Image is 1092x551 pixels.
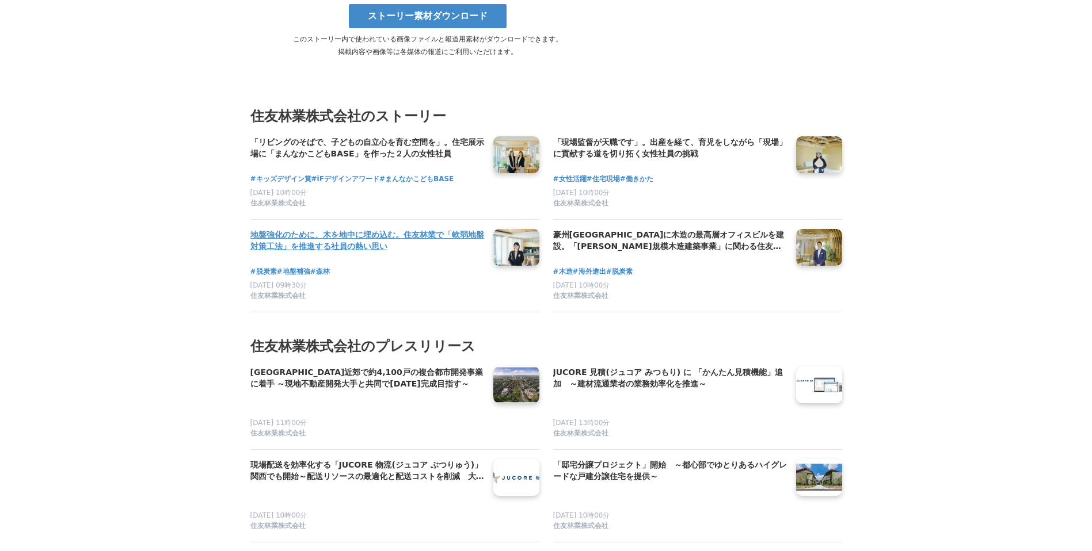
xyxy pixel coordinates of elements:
span: [DATE] 09時30分 [250,281,307,289]
a: 住友林業株式会社 [250,198,484,210]
a: #脱炭素 [606,266,633,277]
a: #地盤補強 [277,266,310,277]
a: 現場配送を効率化する「JUCORE 物流(ジュコア ぶつりゅう)」 関西でも開始～配送リソースの最適化と配送コストを削減 大都市圏で展開～ [250,459,484,483]
a: 住友林業株式会社 [250,428,484,440]
a: #海外進出 [573,266,606,277]
a: #脱炭素 [250,266,277,277]
a: 住友林業株式会社 [250,291,484,303]
a: 豪州[GEOGRAPHIC_DATA]に木造の最高層オフィスビルを建設。「[PERSON_NAME]規模木造建築事業」に関わる住友林業社員のキャリアと展望 [553,229,787,253]
a: 住友林業株式会社 [553,521,787,533]
span: [DATE] 10時00分 [553,189,610,197]
span: 住友林業株式会社 [250,428,306,438]
a: 「リビングのそばで、子どもの自立心を育む空間を」。住宅展示場に「まんなかこどもBASE」を作った２人の女性社員 [250,136,484,160]
a: 住友林業株式会社 [553,428,787,440]
span: 住友林業株式会社 [553,291,608,301]
span: 住友林業株式会社 [553,198,608,208]
a: 地盤強化のために、木を地中に埋め込む。住友林業で「軟弱地盤対策工法」を推進する社員の熱い思い [250,229,484,253]
span: [DATE] 10時00分 [553,281,610,289]
span: [DATE] 11時00分 [250,419,307,427]
a: JUCORE 見積(ジュコア みつもり) に 「かんたん見積機能」追加 ～建材流通業者の業務効率化を推進～ [553,366,787,391]
a: #女性活躍 [553,174,587,185]
a: #iFデザインアワード [311,174,379,185]
span: 住友林業株式会社 [553,521,608,531]
span: [DATE] 10時00分 [250,189,307,197]
a: [GEOGRAPHIC_DATA]近郊で約4,100戸の複合都市開発事業に着手 ～現地不動産開発大手と共同で[DATE]完成目指す～ [250,366,484,391]
a: 「現場監督が天職です」。出産を経て、育児をしながら「現場」に貢献する道を切り拓く女性社員の挑戦 [553,136,787,160]
span: [DATE] 10時00分 [553,511,610,519]
h4: JUCORE 見積(ジュコア みつもり) に 「かんたん見積機能」追加 ～建材流通業者の業務効率化を推進～ [553,366,787,390]
p: このストーリー内で使われている画像ファイルと報道用素材がダウンロードできます。 掲載内容や画像等は各媒体の報道にご利用いただけます。 [241,33,614,58]
a: ストーリー素材ダウンロード [349,4,507,28]
h4: 現場配送を効率化する「JUCORE 物流(ジュコア ぶつりゅう)」 関西でも開始～配送リソースの最適化と配送コストを削減 大都市圏で展開～ [250,459,484,483]
a: 住友林業株式会社 [553,198,787,210]
a: 住友林業株式会社 [250,521,484,533]
span: [DATE] 10時00分 [250,511,307,519]
span: 住友林業株式会社 [553,428,608,438]
span: 住友林業株式会社 [250,291,306,301]
a: 「邸宅分譲プロジェクト」開始 ～都心部でゆとりあるハイグレードな戸建分譲住宅を提供～ [553,459,787,483]
a: #働きかた [620,174,653,185]
h4: 「現場監督が天職です」。出産を経て、育児をしながら「現場」に貢献する道を切り拓く女性社員の挑戦 [553,136,787,160]
a: #キッズデザイン賞 [250,174,311,185]
h4: 「邸宅分譲プロジェクト」開始 ～都心部でゆとりあるハイグレードな戸建分譲住宅を提供～ [553,459,787,483]
span: 住友林業株式会社 [250,198,306,208]
h4: [GEOGRAPHIC_DATA]近郊で約4,100戸の複合都市開発事業に着手 ～現地不動産開発大手と共同で[DATE]完成目指す～ [250,366,484,390]
h4: 「リビングのそばで、子どもの自立心を育む空間を」。住宅展示場に「まんなかこどもBASE」を作った２人の女性社員 [250,136,484,160]
h2: 住友林業株式会社のプレスリリース [250,335,842,357]
a: #住宅現場 [587,174,620,185]
span: [DATE] 13時00分 [553,419,610,427]
h3: 住友林業株式会社のストーリー [250,105,842,127]
span: 住友林業株式会社 [250,521,306,531]
a: #まんなかこどもBASE [379,174,454,185]
a: 住友林業株式会社 [553,291,787,303]
a: #森林 [310,266,330,277]
a: #木造 [553,266,573,277]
